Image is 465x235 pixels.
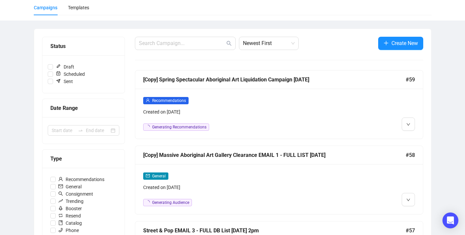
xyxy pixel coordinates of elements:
[56,212,84,219] span: Resend
[406,122,410,126] span: down
[135,146,423,214] a: [Copy] Massive Aboriginal Art Gallery Clearance EMAIL 1 - FULL LIST [DATE]#58mailGeneralCreated o...
[53,78,76,85] span: Sent
[58,220,63,225] span: book
[406,151,415,159] span: #58
[152,125,206,129] span: Generating Recommendations
[50,155,117,163] div: Type
[143,108,346,116] div: Created on [DATE]
[406,226,415,235] span: #57
[378,37,423,50] button: Create New
[226,41,232,46] span: search
[442,212,458,228] div: Open Intercom Messenger
[383,40,389,46] span: plus
[56,227,82,234] span: Phone
[406,198,410,202] span: down
[56,190,96,198] span: Consignment
[58,206,63,211] span: rocket
[52,127,75,134] input: Start date
[58,177,63,181] span: user
[78,128,83,133] span: to
[56,205,85,212] span: Booster
[58,184,63,189] span: mail
[58,191,63,196] span: search
[143,75,406,84] div: [Copy] Spring Spectacular Aboriginal Art Liquidation Campaign [DATE]
[58,199,63,203] span: rise
[146,125,150,129] span: loading
[135,70,423,139] a: [Copy] Spring Spectacular Aboriginal Art Liquidation Campaign [DATE]#59userRecommendationsCreated...
[243,37,295,50] span: Newest First
[86,127,109,134] input: End date
[406,75,415,84] span: #59
[152,98,186,103] span: Recommendations
[152,174,166,178] span: General
[56,219,85,227] span: Catalog
[56,176,107,183] span: Recommendations
[146,174,150,178] span: mail
[143,151,406,159] div: [Copy] Massive Aboriginal Art Gallery Clearance EMAIL 1 - FULL LIST [DATE]
[68,4,89,11] div: Templates
[50,42,117,50] div: Status
[56,198,86,205] span: Trending
[78,128,83,133] span: swap-right
[152,200,189,205] span: Generating Audience
[143,226,406,235] div: Street & Pop EMAIL 3 - FULL DB List [DATE] 2pm
[58,228,63,232] span: phone
[143,184,346,191] div: Created on [DATE]
[53,70,87,78] span: Scheduled
[34,4,57,11] div: Campaigns
[58,213,63,218] span: retweet
[139,39,225,47] input: Search Campaign...
[53,63,77,70] span: Draft
[56,183,84,190] span: General
[146,98,150,102] span: user
[146,200,150,204] span: loading
[50,104,117,112] div: Date Range
[391,39,418,47] span: Create New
